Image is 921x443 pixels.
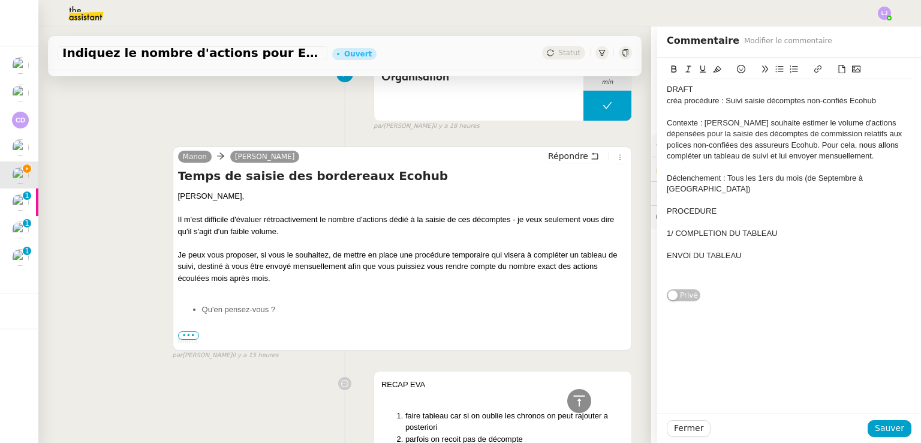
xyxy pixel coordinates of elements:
p: 1 [25,247,29,258]
span: Indiquez le nombre d'actions pour Ecohub [62,47,323,59]
button: Fermer [667,420,711,437]
img: users%2Fa6PbEmLwvGXylUqKytRPpDpAx153%2Favatar%2Ffanny.png [12,139,29,156]
p: 1 [25,191,29,202]
img: users%2Fa6PbEmLwvGXylUqKytRPpDpAx153%2Favatar%2Ffanny.png [12,221,29,238]
div: RECAP EVA [381,379,624,391]
span: Répondre [548,150,588,162]
li: faire tableau car si on oublie les chronos on peut rajouter a posteriori [405,410,624,433]
span: Statut [558,49,580,57]
small: [PERSON_NAME] [173,351,279,361]
h4: Temps de saisie des bordereaux Ecohub [178,167,627,184]
nz-badge-sup: 1 [23,219,31,228]
img: users%2F0zQGGmvZECeMseaPawnreYAQQyS2%2Favatar%2Feddadf8a-b06f-4db9-91c4-adeed775bb0f [12,167,29,184]
div: 🔐Données client [651,157,921,181]
span: Modifier le commentaire [744,35,832,47]
span: min [583,77,631,88]
div: PROCEDURE [667,206,911,217]
span: il y a 18 heures [434,121,480,131]
a: Manon [178,151,212,162]
div: créa procédure : Suivi saisie décomptes non-confiés Ecohub [667,95,911,106]
span: 🔐 [656,162,734,176]
span: Sauver [875,421,904,435]
div: Il m'est difficile d'évaluer rétroactivement le nombre d'actions dédié à la saisie de ces décompt... [178,214,627,237]
div: Ouvert [344,50,372,58]
span: par [173,351,183,361]
div: [PERSON_NAME], [178,190,627,202]
span: Commentaire [667,32,739,49]
button: Sauver [868,420,911,437]
small: [PERSON_NAME] [374,121,480,131]
div: Contexte : [PERSON_NAME] souhaite estimer le volume d'actions dépensées pour la saisie des décomp... [667,118,911,162]
span: il y a 15 heures [232,351,278,361]
a: [PERSON_NAME] [230,151,300,162]
span: 💬 [656,212,754,222]
div: DRAFT [667,84,911,95]
nz-badge-sup: 1 [23,191,31,200]
p: 1 [25,219,29,230]
img: users%2F0zQGGmvZECeMseaPawnreYAQQyS2%2Favatar%2Feddadf8a-b06f-4db9-91c4-adeed775bb0f [12,85,29,101]
span: ⚙️ [656,138,718,152]
img: users%2FSclkIUIAuBOhhDrbgjtrSikBoD03%2Favatar%2F48cbc63d-a03d-4817-b5bf-7f7aeed5f2a9 [12,194,29,211]
img: users%2FNmPW3RcGagVdwlUj0SIRjiM8zA23%2Favatar%2Fb3e8f68e-88d8-429d-a2bd-00fb6f2d12db [12,249,29,266]
div: ENVOI DU TABLEAU [667,250,911,261]
li: Qu'en pensez-vous ? [202,304,627,316]
span: 17 [583,63,631,77]
button: Répondre [544,149,603,163]
div: 1/ COMPLETION DU TABLEAU [667,228,911,239]
span: par [374,121,384,131]
div: Déclenchement : Tous les 1ers du mois (de Septembre à [GEOGRAPHIC_DATA]) [667,173,911,195]
span: Organisation [381,68,576,86]
div: Merci, [178,335,627,347]
div: ⏲️Tâches 29:05 [651,182,921,205]
img: svg [12,112,29,128]
span: Fermer [674,421,703,435]
img: svg [878,7,891,20]
button: Privé [667,289,700,301]
span: ⏲️ [656,188,744,198]
span: Privé [680,289,698,301]
nz-badge-sup: 1 [23,247,31,255]
span: ••• [178,331,200,340]
div: Je peux vous proposer, si vous le souhaitez, de mettre en place une procédure temporaire qui vise... [178,249,627,285]
img: users%2F1KZeGoDA7PgBs4M3FMhJkcSWXSs1%2Favatar%2F872c3928-ebe4-491f-ae76-149ccbe264e1 [12,57,29,74]
div: ⚙️Procédures [651,133,921,157]
div: 💬Commentaires 4 [651,206,921,229]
